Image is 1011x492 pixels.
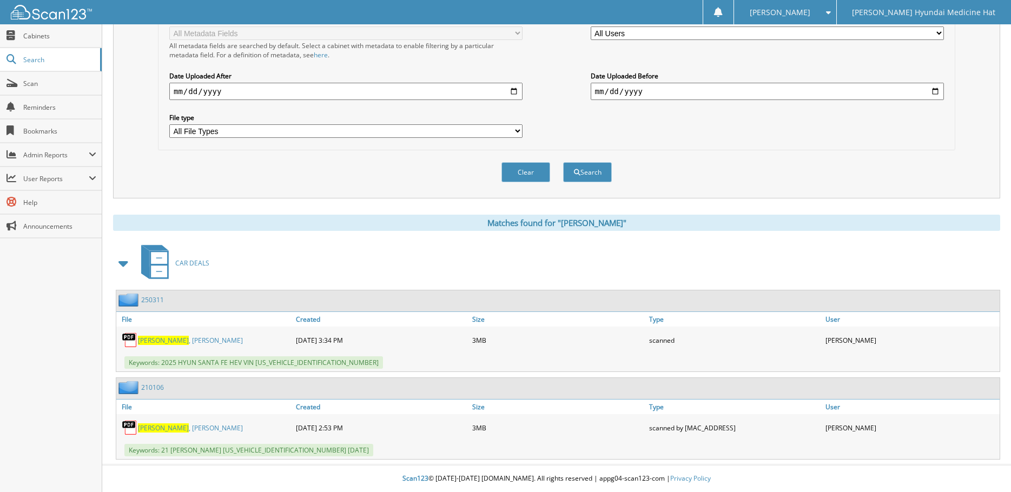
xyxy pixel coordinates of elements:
span: Bookmarks [23,127,96,136]
iframe: Chat Widget [957,440,1011,492]
a: 210106 [141,383,164,392]
span: CAR DEALS [175,258,209,268]
span: Scan [23,79,96,88]
div: [PERSON_NAME] [823,329,1000,351]
a: Privacy Policy [670,474,711,483]
div: [DATE] 3:34 PM [293,329,470,351]
label: Date Uploaded Before [591,71,944,81]
label: File type [169,113,523,122]
div: All metadata fields are searched by default. Select a cabinet with metadata to enable filtering b... [169,41,523,59]
a: File [116,312,293,327]
a: Size [470,400,646,414]
a: Created [293,400,470,414]
div: scanned by [MAC_ADDRESS] [646,417,823,438]
div: scanned [646,329,823,351]
a: [PERSON_NAME], [PERSON_NAME] [138,336,243,345]
div: © [DATE]-[DATE] [DOMAIN_NAME]. All rights reserved | appg04-scan123-com | [102,466,1011,492]
button: Clear [501,162,550,182]
a: [PERSON_NAME], [PERSON_NAME] [138,423,243,433]
div: 3MB [470,329,646,351]
a: Created [293,312,470,327]
span: Cabinets [23,31,96,41]
div: [PERSON_NAME] [823,417,1000,438]
a: File [116,400,293,414]
span: User Reports [23,174,89,183]
span: [PERSON_NAME] [750,9,810,16]
a: User [823,312,1000,327]
span: Reminders [23,103,96,112]
a: User [823,400,1000,414]
div: [DATE] 2:53 PM [293,417,470,438]
img: scan123-logo-white.svg [11,5,92,19]
label: Date Uploaded After [169,71,523,81]
a: Type [646,312,823,327]
div: 3MB [470,417,646,438]
span: [PERSON_NAME] Hyundai Medicine Hat [852,9,995,16]
a: here [314,50,328,59]
img: folder2.png [118,293,141,307]
a: CAR DEALS [135,242,209,284]
img: PDF.png [122,332,138,348]
span: Help [23,198,96,207]
input: end [591,83,944,100]
img: PDF.png [122,420,138,436]
span: Admin Reports [23,150,89,159]
span: [PERSON_NAME] [138,336,189,345]
div: Matches found for "[PERSON_NAME]" [113,215,1000,231]
input: start [169,83,523,100]
img: folder2.png [118,381,141,394]
a: Size [470,312,646,327]
button: Search [563,162,612,182]
span: Search [23,55,95,64]
span: [PERSON_NAME] [138,423,189,433]
span: Keywords: 2025 HYUN SANTA FE HEV VIN [US_VEHICLE_IDENTIFICATION_NUMBER] [124,356,383,369]
span: Scan123 [402,474,428,483]
a: Type [646,400,823,414]
a: 250311 [141,295,164,304]
span: Keywords: 21 [PERSON_NAME] [US_VEHICLE_IDENTIFICATION_NUMBER] [DATE] [124,444,373,456]
span: Announcements [23,222,96,231]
